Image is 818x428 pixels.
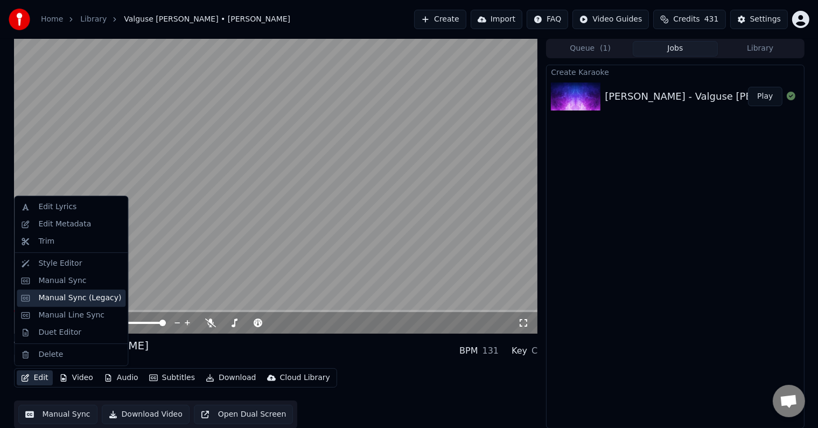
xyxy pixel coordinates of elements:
div: Duet Editor [38,327,81,338]
div: Cloud Library [280,372,330,383]
button: Open Dual Screen [194,405,293,424]
div: Edit Lyrics [38,202,76,212]
button: Download [201,370,261,385]
button: Video [55,370,97,385]
button: Import [471,10,522,29]
div: Trim [38,236,54,247]
button: Download Video [102,405,190,424]
div: Manual Sync (Legacy) [38,293,121,303]
div: Settings [750,14,781,25]
span: ( 1 ) [600,43,611,54]
button: Jobs [633,41,718,57]
button: Settings [730,10,788,29]
div: Key [512,344,527,357]
span: Credits [673,14,700,25]
span: Valguse [PERSON_NAME] • [PERSON_NAME] [124,14,290,25]
div: C [532,344,537,357]
button: Audio [100,370,143,385]
a: Library [80,14,107,25]
a: Home [41,14,63,25]
div: Manual Sync [38,275,86,286]
button: Queue [548,41,633,57]
button: Credits431 [653,10,725,29]
div: Create Karaoke [547,65,803,78]
button: Edit [17,370,53,385]
button: Subtitles [145,370,199,385]
div: Delete [38,349,63,360]
button: Create [414,10,466,29]
span: 431 [704,14,719,25]
div: 131 [483,344,499,357]
button: Video Guides [572,10,649,29]
img: youka [9,9,30,30]
button: Manual Sync [18,405,97,424]
button: Library [718,41,803,57]
div: Manual Line Sync [38,310,104,321]
div: [PERSON_NAME] - Valguse [PERSON_NAME] [605,89,816,104]
button: Play [748,87,782,106]
button: FAQ [527,10,568,29]
nav: breadcrumb [41,14,290,25]
div: Open chat [773,385,805,417]
div: BPM [459,344,478,357]
div: Edit Metadata [38,219,91,230]
div: Style Editor [38,258,82,269]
